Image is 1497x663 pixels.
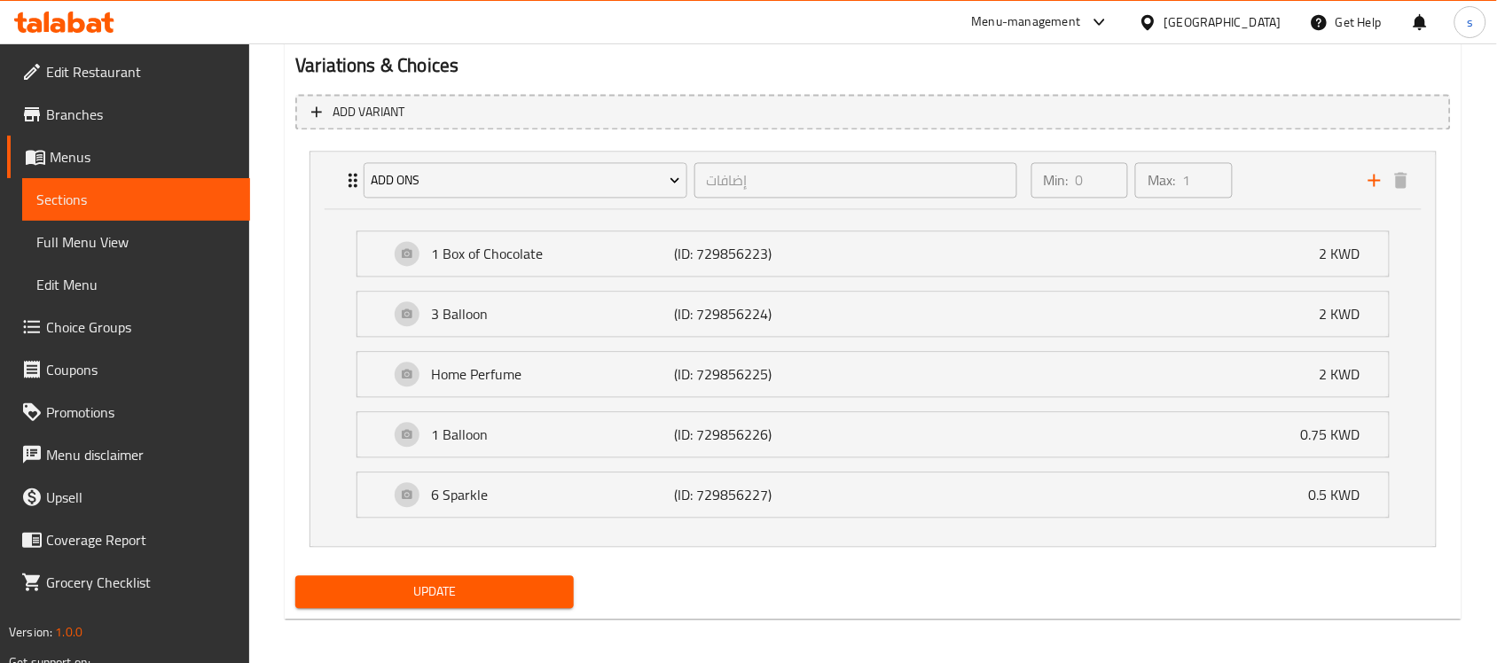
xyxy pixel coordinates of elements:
[295,95,1451,131] button: Add variant
[36,231,236,253] span: Full Menu View
[333,102,404,124] span: Add variant
[22,178,250,221] a: Sections
[46,316,236,338] span: Choice Groups
[7,519,250,561] a: Coverage Report
[675,425,837,446] p: (ID: 729856226)
[36,274,236,295] span: Edit Menu
[364,163,686,199] button: Add Ons
[46,402,236,423] span: Promotions
[371,170,680,192] span: Add Ons
[675,304,837,325] p: (ID: 729856224)
[7,306,250,348] a: Choice Groups
[431,244,674,265] p: 1 Box of Chocolate
[357,473,1389,518] div: Expand
[675,244,837,265] p: (ID: 729856223)
[46,529,236,550] span: Coverage Report
[22,221,250,263] a: Full Menu View
[7,391,250,433] a: Promotions
[295,53,1451,80] h2: Variations & Choices
[46,359,236,380] span: Coupons
[46,444,236,465] span: Menu disclaimer
[310,152,1436,209] div: Expand
[431,364,674,386] p: Home Perfume
[675,485,837,506] p: (ID: 729856227)
[55,620,82,643] span: 1.0.0
[50,146,236,168] span: Menus
[295,576,574,609] button: Update
[1301,425,1375,446] p: 0.75 KWD
[1320,364,1375,386] p: 2 KWD
[7,348,250,391] a: Coupons
[431,304,674,325] p: 3 Balloon
[295,144,1451,555] li: ExpandExpandExpandExpandExpandExpand
[1164,12,1281,32] div: [GEOGRAPHIC_DATA]
[1148,170,1175,191] p: Max:
[357,413,1389,457] div: Expand
[46,104,236,125] span: Branches
[7,136,250,178] a: Menus
[7,93,250,136] a: Branches
[7,476,250,519] a: Upsell
[310,581,560,604] span: Update
[1467,12,1473,32] span: s
[357,232,1389,277] div: Expand
[431,485,674,506] p: 6 Sparkle
[1361,168,1388,194] button: add
[9,620,52,643] span: Version:
[1309,485,1375,506] p: 0.5 KWD
[675,364,837,386] p: (ID: 729856225)
[1320,304,1375,325] p: 2 KWD
[357,292,1389,337] div: Expand
[22,263,250,306] a: Edit Menu
[1320,244,1375,265] p: 2 KWD
[1044,170,1069,191] p: Min:
[46,487,236,508] span: Upsell
[46,61,236,82] span: Edit Restaurant
[972,12,1081,33] div: Menu-management
[7,51,250,93] a: Edit Restaurant
[36,189,236,210] span: Sections
[7,561,250,604] a: Grocery Checklist
[431,425,674,446] p: 1 Balloon
[357,353,1389,397] div: Expand
[7,433,250,476] a: Menu disclaimer
[46,572,236,593] span: Grocery Checklist
[1388,168,1415,194] button: delete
